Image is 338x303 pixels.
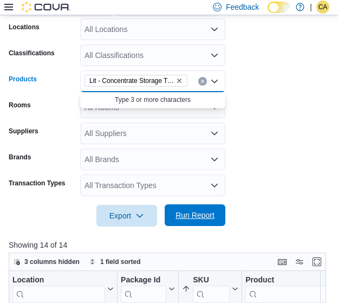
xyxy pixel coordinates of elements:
button: Package Id [121,275,175,303]
span: Feedback [226,2,259,12]
button: Type 3 or more characters [80,92,225,108]
span: Export [103,205,151,227]
button: Run Report [165,204,225,226]
div: Location [12,275,105,286]
div: Location [12,275,105,303]
input: Dark Mode [268,2,290,13]
button: Open list of options [210,129,219,138]
p: Showing 14 of 14 [9,240,329,250]
div: SKU [193,275,230,286]
button: Export [96,205,157,227]
p: | [310,1,312,14]
button: Enter fullscreen [310,255,323,268]
span: Lit - Concentrate Storage Tray [89,75,174,86]
button: 3 columns hidden [9,255,84,268]
button: Keyboard shortcuts [276,255,289,268]
div: Choose from the following options [80,92,225,108]
label: Classifications [9,49,55,57]
label: Suppliers [9,127,38,136]
span: 3 columns hidden [24,257,80,266]
label: Brands [9,153,31,162]
img: Cova [22,2,70,12]
div: Cree-Ann Perrin [316,1,329,14]
div: Package Id [121,275,166,286]
div: Package URL [121,275,166,303]
button: SKU [182,275,238,303]
button: Clear input [198,77,207,86]
label: Rooms [9,101,31,109]
label: Products [9,75,37,83]
label: Transaction Types [9,179,65,188]
button: Open list of options [210,25,219,34]
div: SKU URL [193,275,230,303]
label: Locations [9,23,40,31]
button: Open list of options [210,181,219,190]
button: 1 field sorted [85,255,145,268]
span: Run Report [175,210,214,221]
button: Open list of options [210,155,219,164]
button: Location [12,275,114,303]
span: Lit - Concentrate Storage Tray [84,75,187,87]
span: 1 field sorted [100,257,141,266]
button: Close list of options [210,77,219,86]
button: Remove Lit - Concentrate Storage Tray from selection in this group [176,78,183,84]
button: Open list of options [210,51,219,60]
span: CA [318,1,328,14]
button: Display options [293,255,306,268]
